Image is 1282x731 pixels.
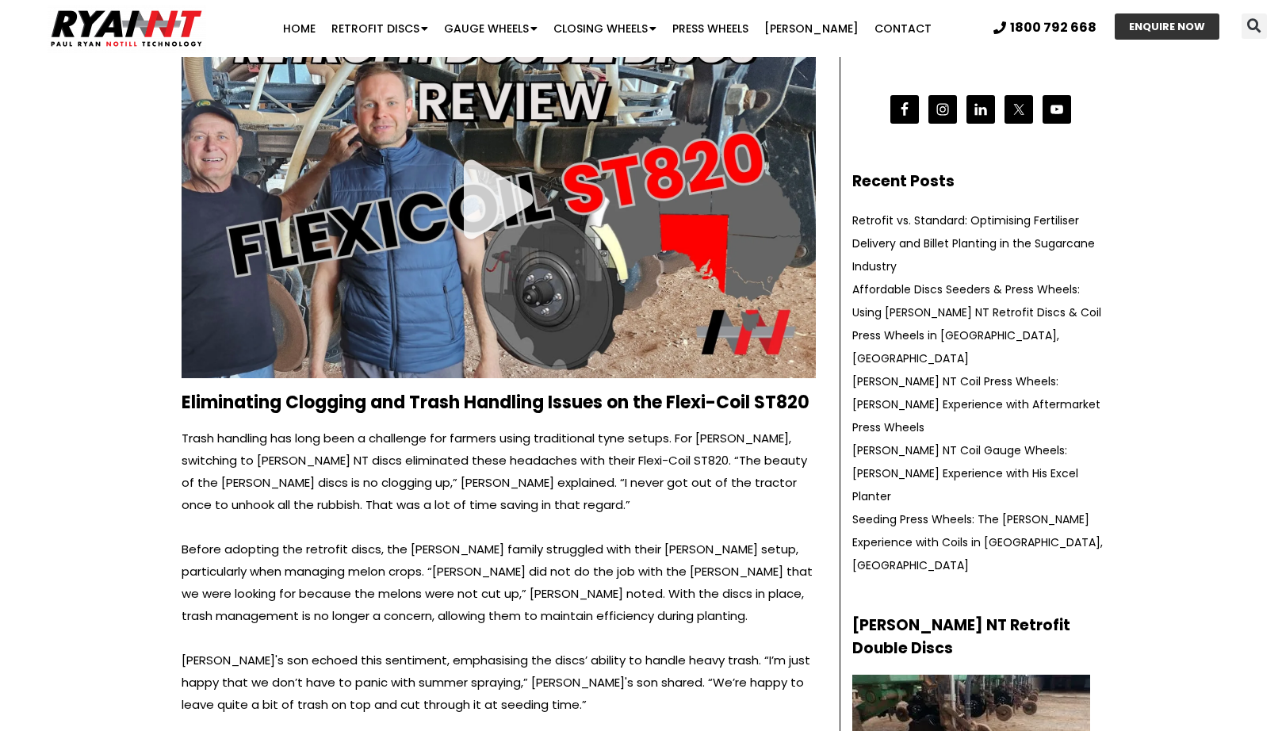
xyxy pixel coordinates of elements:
a: Retrofit Discs [323,13,436,44]
span: 1800 792 668 [1010,21,1096,34]
a: 1800 792 668 [993,21,1096,34]
a: Gauge Wheels [436,13,545,44]
a: Seeding Press Wheels: The [PERSON_NAME] Experience with Coils in [GEOGRAPHIC_DATA], [GEOGRAPHIC_D... [852,511,1103,573]
a: ENQUIRE NOW [1115,13,1219,40]
a: [PERSON_NAME] NT Coil Gauge Wheels: [PERSON_NAME] Experience with His Excel Planter [852,442,1078,504]
p: Before adopting the retrofit discs, the [PERSON_NAME] family struggled with their [PERSON_NAME] s... [182,538,816,627]
a: Home [275,13,323,44]
p: Trash handling has long been a challenge for farmers using traditional tyne setups. For [PERSON_N... [182,427,816,516]
a: Closing Wheels [545,13,664,44]
h2: [PERSON_NAME] NT Retrofit Double Discs [852,614,1109,660]
a: [PERSON_NAME] NT Coil Press Wheels: [PERSON_NAME] Experience with Aftermarket Press Wheels [852,373,1100,435]
div: Search [1242,13,1267,39]
span: ENQUIRE NOW [1129,21,1205,32]
a: Press Wheels [664,13,756,44]
nav: Menu [249,13,967,44]
a: [PERSON_NAME] [756,13,867,44]
img: Ryan NT logo [48,4,206,53]
nav: Recent Posts [852,209,1109,577]
p: [PERSON_NAME]'s son echoed this sentiment, emphasising the discs’ ability to handle heavy trash. ... [182,649,816,716]
a: Contact [867,13,939,44]
h2: Recent Posts [852,170,1109,193]
h2: Eliminating Clogging and Trash Handling Issues on the Flexi-Coil ST820 [182,394,816,411]
a: Affordable Discs Seeders & Press Wheels: Using [PERSON_NAME] NT Retrofit Discs & Coil Press Wheel... [852,281,1101,366]
a: Retrofit vs. Standard: Optimising Fertiliser Delivery and Billet Planting in the Sugarcane Industry [852,212,1095,274]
